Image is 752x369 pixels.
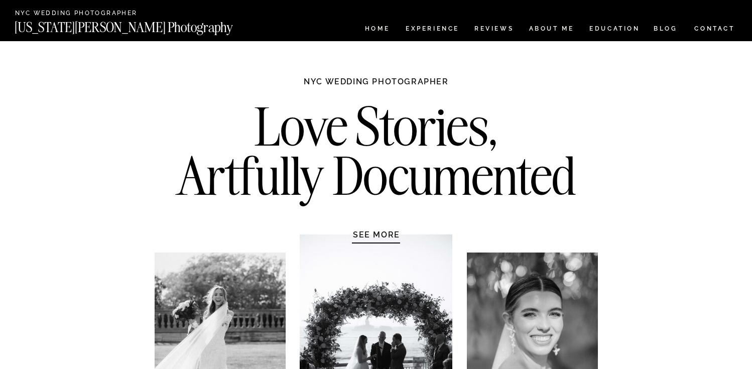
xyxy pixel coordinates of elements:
[166,102,587,207] h2: Love Stories, Artfully Documented
[15,21,267,29] a: [US_STATE][PERSON_NAME] Photography
[282,76,470,96] h1: NYC WEDDING PHOTOGRAPHER
[15,10,166,18] a: NYC Wedding Photographer
[474,26,512,34] a: REVIEWS
[694,23,735,34] a: CONTACT
[406,26,458,34] a: Experience
[654,26,678,34] a: BLOG
[329,229,424,239] a: SEE MORE
[363,26,392,34] a: HOME
[529,26,574,34] a: ABOUT ME
[588,26,641,34] a: EDUCATION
